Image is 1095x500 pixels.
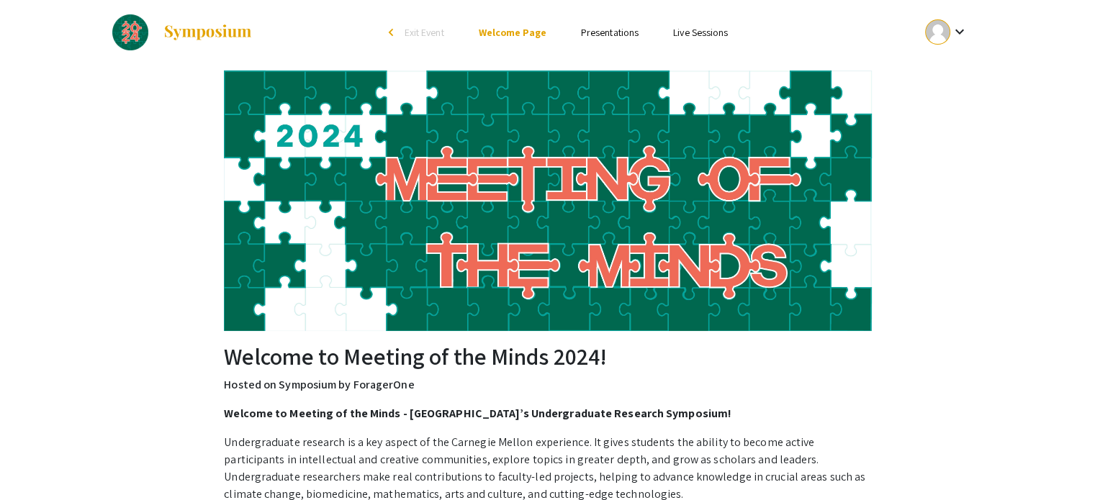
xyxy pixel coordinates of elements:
a: Welcome Page [479,26,546,39]
strong: Welcome to Meeting of the Minds - [GEOGRAPHIC_DATA]’s Undergraduate Research Symposium! [224,406,731,421]
a: Meeting of the Minds 2024 [112,14,253,50]
iframe: Chat [11,435,61,489]
a: Presentations [581,26,639,39]
a: Live Sessions [673,26,728,39]
span: Exit Event [405,26,444,39]
h2: Welcome to Meeting of the Minds 2024! [224,342,870,370]
div: arrow_back_ios [389,28,397,37]
img: Meeting of the Minds 2024 [224,70,872,331]
img: Meeting of the Minds 2024 [112,14,148,50]
button: Expand account dropdown [910,16,983,48]
p: Hosted on Symposium by ForagerOne [224,376,870,394]
img: Symposium by ForagerOne [163,24,253,41]
mat-icon: Expand account dropdown [950,23,968,40]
